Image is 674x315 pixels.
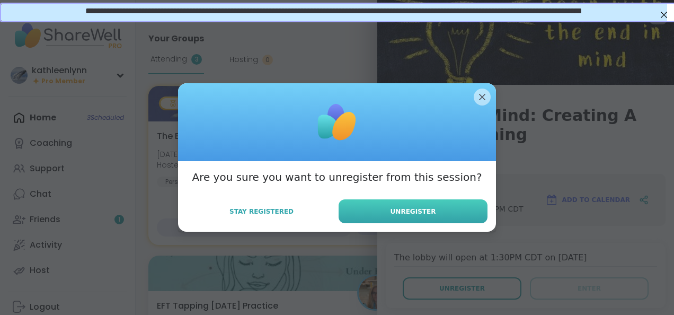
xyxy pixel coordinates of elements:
[192,170,482,185] h3: Are you sure you want to unregister from this session?
[229,207,294,216] span: Stay Registered
[311,96,363,149] img: ShareWell Logomark
[391,207,436,216] span: Unregister
[187,200,336,223] button: Stay Registered
[339,199,487,223] button: Unregister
